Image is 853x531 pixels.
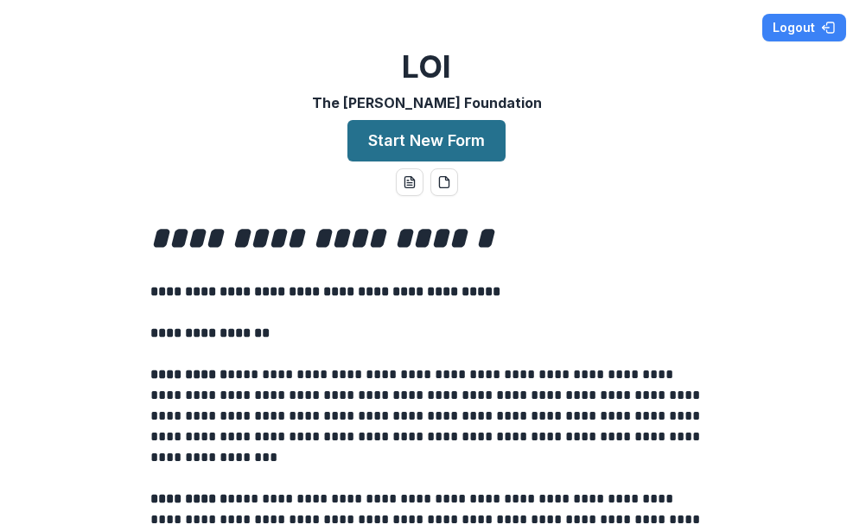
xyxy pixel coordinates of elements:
button: Start New Form [347,120,506,161]
button: word-download [396,168,423,196]
button: Logout [762,14,846,41]
h2: LOI [402,48,451,85]
p: The [PERSON_NAME] Foundation [312,92,542,113]
button: pdf-download [430,168,458,196]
